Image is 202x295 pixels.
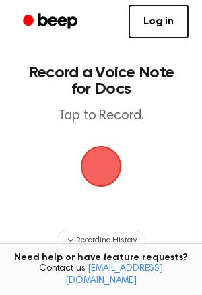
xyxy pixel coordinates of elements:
p: Tap to Record. [24,108,178,125]
a: [EMAIL_ADDRESS][DOMAIN_NAME] [65,264,163,286]
h1: Record a Voice Note for Docs [24,65,178,97]
span: Contact us [8,263,194,287]
a: Beep [13,9,90,35]
a: Log in [129,5,189,38]
img: Beep Logo [81,146,121,187]
button: Recording History [57,230,145,251]
span: Recording History [76,234,137,247]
